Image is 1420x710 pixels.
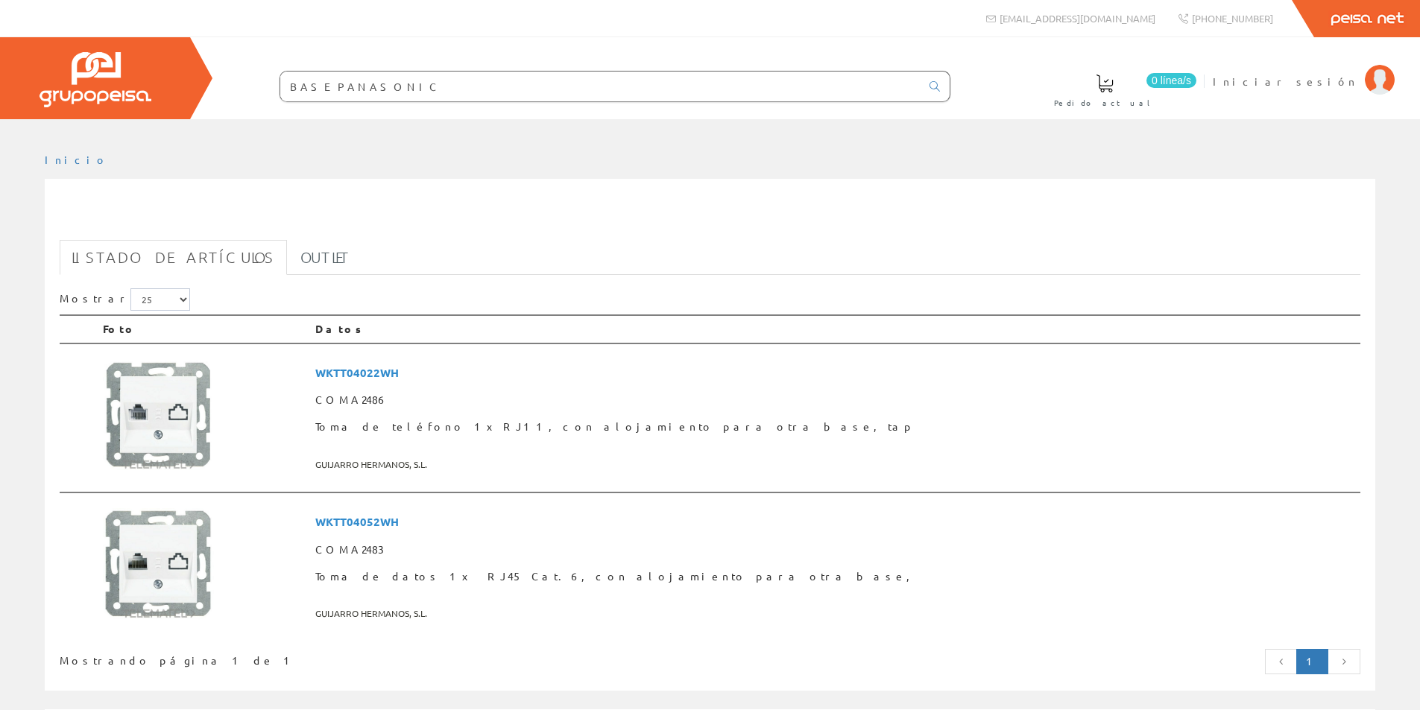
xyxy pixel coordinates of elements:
th: Datos [309,315,1360,343]
span: COMA2483 [315,536,1354,563]
label: Mostrar [60,288,190,311]
h1: BASE PANASONIC [60,203,1360,232]
a: Listado de artículos [60,240,287,275]
img: Grupo Peisa [40,52,151,107]
span: WKTT04022WH [315,359,1354,387]
a: Iniciar sesión [1213,62,1395,76]
a: Página anterior [1265,649,1298,674]
span: [EMAIL_ADDRESS][DOMAIN_NAME] [1000,12,1155,25]
span: WKTT04052WH [315,508,1354,536]
input: Buscar ... [280,72,921,101]
th: Foto [97,315,309,343]
a: Inicio [45,153,108,166]
select: Mostrar [130,288,190,311]
span: Iniciar sesión [1213,74,1357,89]
div: Mostrando página 1 de 1 [60,647,589,668]
a: Página actual [1296,649,1328,674]
span: [PHONE_NUMBER] [1192,12,1273,25]
span: 0 línea/s [1146,73,1196,88]
a: Outlet [288,240,362,275]
a: Página siguiente [1328,649,1360,674]
img: Foto artículo Toma de datos 1x RJ45 Cat.6, con alojamiento para otra base, (150x150) [103,508,215,620]
img: Foto artículo Toma de teléfono 1xRJ11, con alojamiento para otra base, tap (148.8x150) [103,359,214,471]
span: GUIJARRO HERMANOS, S.L. [315,601,1354,626]
span: Toma de teléfono 1xRJ11, con alojamiento para otra base, tap [315,413,1354,440]
span: Toma de datos 1x RJ45 Cat.6, con alojamiento para otra base, [315,563,1354,590]
span: Pedido actual [1054,95,1155,110]
span: COMA2486 [315,387,1354,413]
span: GUIJARRO HERMANOS, S.L. [315,452,1354,477]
